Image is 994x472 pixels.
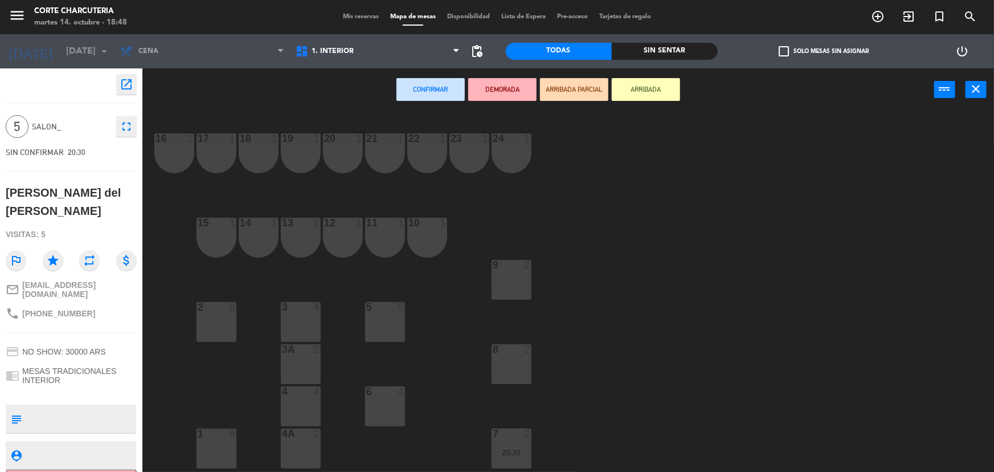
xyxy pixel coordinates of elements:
i: mail_outline [6,283,19,296]
div: 1 [187,133,194,144]
button: menu [9,7,26,28]
div: 1 [398,133,405,144]
i: menu [9,7,26,24]
i: turned_in_not [932,10,946,23]
div: 10 [408,218,409,228]
div: 1 [272,133,279,144]
span: SALON_ [32,120,111,133]
div: Todas [506,43,612,60]
i: outlined_flag [6,250,26,271]
i: phone [6,307,19,320]
div: 1 [356,133,363,144]
i: star [43,250,63,271]
div: 23 [451,133,451,144]
button: ARRIBADA [612,78,680,101]
span: NO SHOW: 30000 ARS [22,347,106,356]
div: 2 [314,429,321,439]
div: Visitas: 5 [6,225,137,245]
div: 6 [366,386,367,397]
div: 1 [356,218,363,228]
i: repeat [79,250,100,271]
div: 1 [482,133,489,144]
div: 2 [314,344,321,355]
div: 6 [230,429,236,439]
div: 20:30 [492,449,531,457]
i: arrow_drop_down [97,44,111,58]
div: 12 [324,218,325,228]
span: Mis reservas [337,14,384,20]
label: Solo mesas sin asignar [779,46,869,56]
div: Sin sentar [612,43,718,60]
div: 2 [525,429,531,439]
button: fullscreen [116,116,137,137]
span: Cena [138,47,158,55]
div: 20 [324,133,325,144]
div: 1 [272,218,279,228]
i: subject [10,413,22,425]
i: power_input [938,82,952,96]
div: 1 [525,133,531,144]
i: chrome_reader_mode [6,369,19,383]
div: 5 [366,302,367,312]
i: attach_money [116,250,137,271]
span: MESAS TRADICIONALES INTERIOR [22,367,137,385]
div: 1 [440,133,447,144]
i: power_settings_new [955,44,969,58]
span: SIN CONFIRMAR [6,148,64,157]
span: 20:30 [68,148,85,157]
i: close [970,82,983,96]
span: [EMAIL_ADDRESS][DOMAIN_NAME] [22,280,137,299]
span: pending_actions [471,44,484,58]
a: mail_outline[EMAIL_ADDRESS][DOMAIN_NAME] [6,280,137,299]
div: 2 [525,344,531,355]
span: 1. INTERIOR [312,47,354,55]
span: 5 [6,115,28,138]
div: 1 [398,218,405,228]
button: open_in_new [116,74,137,95]
i: add_circle_outline [871,10,885,23]
div: 22 [408,133,409,144]
span: Tarjetas de regalo [594,14,657,20]
div: 2 [525,260,531,270]
span: Lista de Espera [496,14,551,20]
div: 6 [230,302,236,312]
i: credit_card [6,345,19,359]
div: 1 [230,218,236,228]
div: 16 [156,133,156,144]
i: exit_to_app [902,10,915,23]
span: [PHONE_NUMBER] [22,309,95,318]
i: person_pin [10,449,22,462]
span: Pre-acceso [551,14,594,20]
button: ARRIBADA PARCIAL [540,78,608,101]
div: martes 14. octubre - 18:48 [34,17,127,29]
div: 5 [398,302,405,312]
button: close [966,81,987,98]
div: 1 [314,218,321,228]
div: 11 [366,218,367,228]
div: 21 [366,133,367,144]
span: Mapa de mesas [384,14,441,20]
button: Confirmar [396,78,465,101]
div: 1 [314,133,321,144]
div: 4 [314,386,321,397]
div: 4 [398,386,405,397]
i: open_in_new [120,78,133,91]
i: search [963,10,977,23]
div: 1 [230,133,236,144]
span: check_box_outline_blank [779,46,790,56]
div: 1 [440,218,447,228]
div: [PERSON_NAME] del [PERSON_NAME] [6,184,137,221]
